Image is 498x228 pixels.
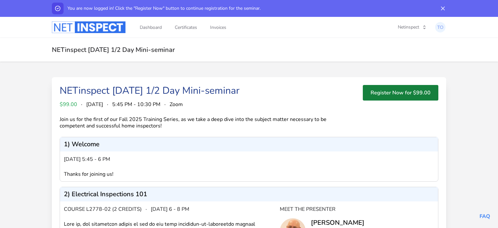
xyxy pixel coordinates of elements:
[64,155,110,163] span: [DATE] 5:45 - 6 pm
[311,218,434,227] div: [PERSON_NAME]
[60,101,77,108] span: $99.00
[280,205,434,213] div: Meet the Presenter
[52,21,125,33] img: Logo
[394,22,431,33] button: Netinspect
[146,205,147,213] span: ·
[107,101,108,108] span: ·
[209,17,228,38] a: Invoices
[81,101,82,108] span: ·
[64,191,147,198] p: 2) Electrical Inspections 101
[64,205,142,213] span: Course L2778-02 (2 credits)
[67,5,261,12] p: You are now logged in! Click the "Register Now" button to continue registration for the seminar.
[437,3,449,14] button: Dismiss
[60,116,344,129] div: Join us for the first of our Fall 2025 Training Series, as we take a deep dive into the subject m...
[138,17,163,38] a: Dashboard
[164,101,166,108] span: ·
[60,85,240,97] div: NETinspect [DATE] 1/2 Day Mini-seminar
[480,213,490,220] a: FAQ
[64,141,100,148] p: 1) Welcome
[170,101,183,108] span: Zoom
[151,205,189,213] span: [DATE] 6 - 8 pm
[363,85,438,101] button: Register Now for $99.00
[112,101,160,108] span: 5:45 PM - 10:30 PM
[64,171,280,177] div: Thanks for joining us!
[52,46,446,54] h2: NETinspect [DATE] 1/2 Day Mini-seminar
[86,101,103,108] span: [DATE]
[435,22,445,32] img: Thomas Ott
[173,17,198,38] a: Certificates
